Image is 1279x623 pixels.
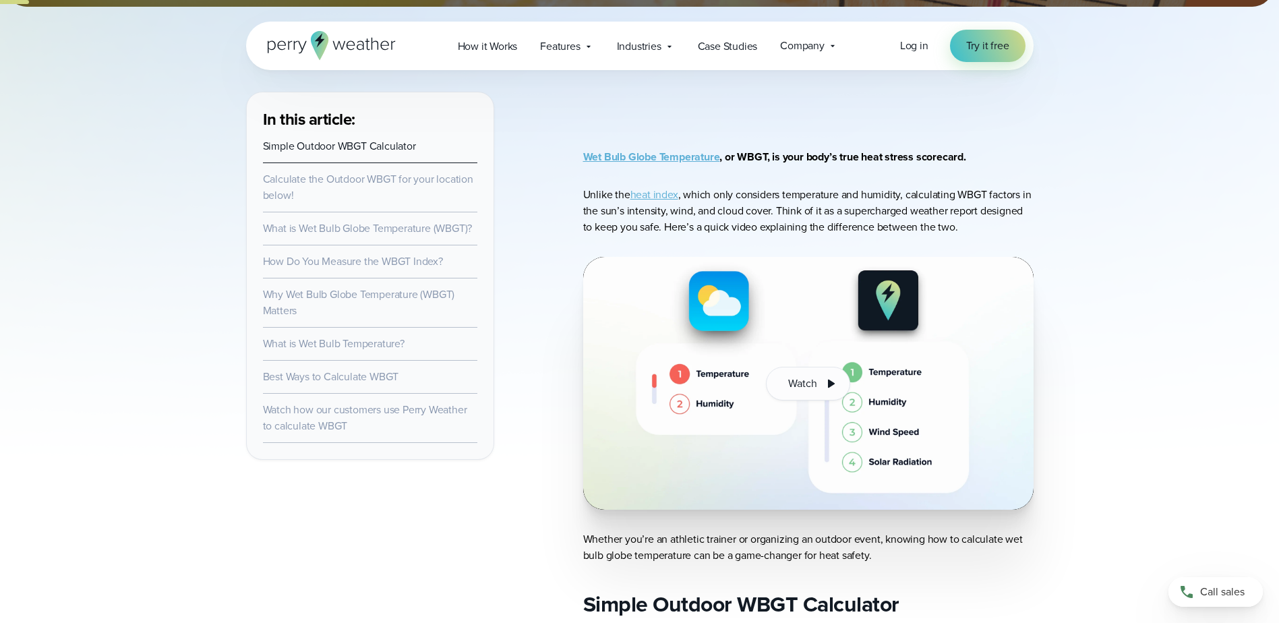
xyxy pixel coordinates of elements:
[446,32,529,60] a: How it Works
[950,30,1025,62] a: Try it free
[263,369,399,384] a: Best Ways to Calculate WBGT
[900,38,928,54] a: Log in
[263,171,473,203] a: Calculate the Outdoor WBGT for your location below!
[766,367,850,400] button: Watch
[583,187,1034,235] p: Unlike the , which only considers temperature and humidity, calculating WBGT factors in the sun’s...
[788,376,816,392] span: Watch
[583,149,966,165] strong: , or WBGT, is your body’s true heat stress scorecard.
[966,38,1009,54] span: Try it free
[698,38,758,55] span: Case Studies
[900,38,928,53] span: Log in
[617,38,661,55] span: Industries
[263,109,477,130] h3: In this article:
[1200,584,1245,600] span: Call sales
[263,254,443,269] a: How Do You Measure the WBGT Index?
[583,591,1034,618] h2: Simple Outdoor WBGT Calculator
[686,32,769,60] a: Case Studies
[263,138,416,154] a: Simple Outdoor WBGT Calculator
[458,38,518,55] span: How it Works
[583,149,720,165] a: Wet Bulb Globe Temperature
[263,402,467,434] a: Watch how our customers use Perry Weather to calculate WBGT
[622,50,994,106] iframe: WBGT Explained: Listen as we break down all you need to know about WBGT Video
[630,187,678,202] a: heat index
[540,38,580,55] span: Features
[263,220,473,236] a: What is Wet Bulb Globe Temperature (WBGT)?
[263,336,405,351] a: What is Wet Bulb Temperature?
[583,531,1034,564] p: Whether you’re an athletic trainer or organizing an outdoor event, knowing how to calculate wet b...
[263,287,455,318] a: Why Wet Bulb Globe Temperature (WBGT) Matters
[780,38,825,54] span: Company
[1168,577,1263,607] a: Call sales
